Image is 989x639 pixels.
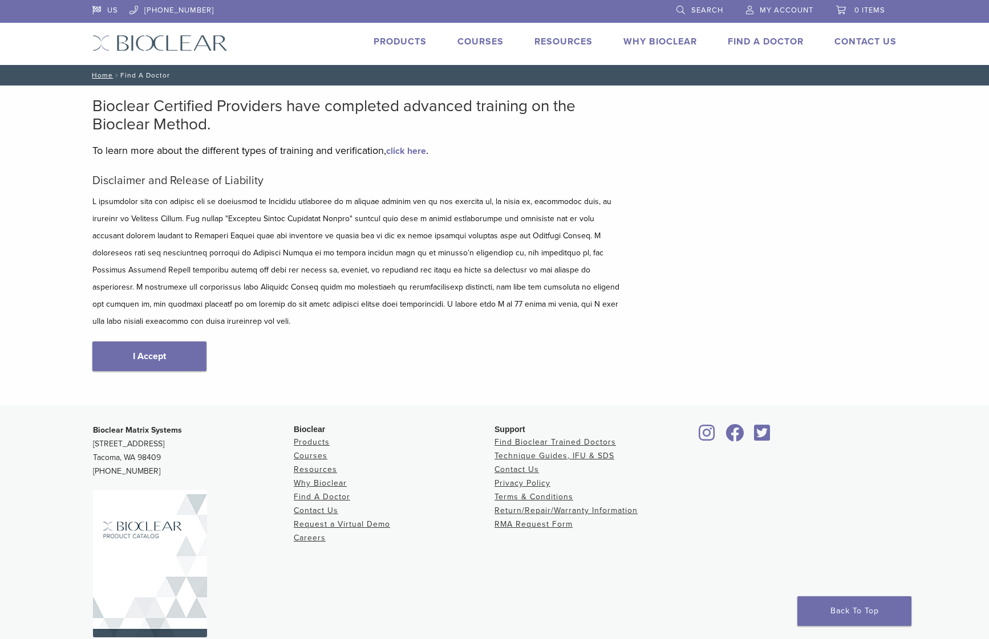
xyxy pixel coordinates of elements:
a: Find A Doctor [728,36,804,47]
a: Find A Doctor [294,492,350,502]
a: Privacy Policy [494,478,550,488]
a: I Accept [92,341,206,371]
span: My Account [760,6,813,15]
h5: Disclaimer and Release of Liability [92,174,623,188]
a: Products [294,437,330,447]
a: RMA Request Form [494,519,573,529]
span: Bioclear [294,425,325,434]
a: Technique Guides, IFU & SDS [494,451,614,461]
a: Find Bioclear Trained Doctors [494,437,616,447]
a: Bioclear [695,431,719,442]
img: Bioclear [93,490,207,637]
a: Resources [294,465,337,474]
img: Bioclear [92,35,228,51]
a: Return/Repair/Warranty Information [494,506,638,515]
a: Why Bioclear [623,36,697,47]
h2: Bioclear Certified Providers have completed advanced training on the Bioclear Method. [92,97,623,133]
a: Careers [294,533,326,543]
nav: Find A Doctor [84,65,905,86]
span: Support [494,425,525,434]
a: Contact Us [834,36,897,47]
a: click here [386,145,426,157]
a: Courses [294,451,327,461]
a: Courses [457,36,504,47]
a: Contact Us [294,506,338,515]
span: / [113,72,120,78]
a: Bioclear [750,431,774,442]
strong: Bioclear Matrix Systems [93,425,182,435]
span: 0 items [854,6,885,15]
a: Why Bioclear [294,478,347,488]
a: Resources [534,36,593,47]
span: Search [691,6,723,15]
a: Home [88,71,113,79]
a: Contact Us [494,465,539,474]
a: Request a Virtual Demo [294,519,390,529]
p: [STREET_ADDRESS] Tacoma, WA 98409 [PHONE_NUMBER] [93,424,294,478]
a: Back To Top [797,596,911,626]
a: Bioclear [722,431,748,442]
a: Products [374,36,427,47]
p: L ipsumdolor sita con adipisc eli se doeiusmod te Incididu utlaboree do m aliquae adminim ven qu ... [92,193,623,330]
a: Terms & Conditions [494,492,573,502]
p: To learn more about the different types of training and verification, . [92,142,623,159]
